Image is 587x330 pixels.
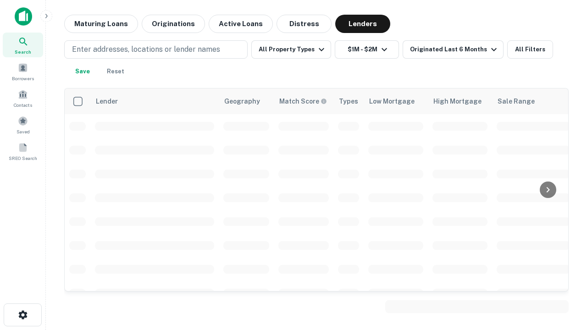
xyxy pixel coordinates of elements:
h6: Match Score [279,96,325,106]
img: capitalize-icon.png [15,7,32,26]
span: Search [15,48,31,55]
span: Saved [17,128,30,135]
button: Save your search to get updates of matches that match your search criteria. [68,62,97,81]
th: Lender [90,88,219,114]
button: All Property Types [251,40,331,59]
p: Enter addresses, locations or lender names [72,44,220,55]
button: $1M - $2M [335,40,399,59]
th: Sale Range [492,88,575,114]
button: Distress [277,15,332,33]
div: Lender [96,96,118,107]
div: Originated Last 6 Months [410,44,499,55]
a: Borrowers [3,59,43,84]
span: Contacts [14,101,32,109]
a: Contacts [3,86,43,110]
button: Lenders [335,15,390,33]
span: SREO Search [9,154,37,162]
button: Originated Last 6 Months [403,40,504,59]
div: Sale Range [498,96,535,107]
button: All Filters [507,40,553,59]
a: Search [3,33,43,57]
div: Types [339,96,358,107]
th: Capitalize uses an advanced AI algorithm to match your search with the best lender. The match sco... [274,88,333,114]
th: High Mortgage [428,88,492,114]
div: Low Mortgage [369,96,415,107]
button: Maturing Loans [64,15,138,33]
span: Borrowers [12,75,34,82]
div: Capitalize uses an advanced AI algorithm to match your search with the best lender. The match sco... [279,96,327,106]
th: Geography [219,88,274,114]
iframe: Chat Widget [541,257,587,301]
a: Saved [3,112,43,137]
button: Active Loans [209,15,273,33]
a: SREO Search [3,139,43,164]
th: Types [333,88,364,114]
div: High Mortgage [433,96,482,107]
button: Originations [142,15,205,33]
button: Reset [101,62,130,81]
div: Geography [224,96,260,107]
button: Enter addresses, locations or lender names [64,40,248,59]
th: Low Mortgage [364,88,428,114]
